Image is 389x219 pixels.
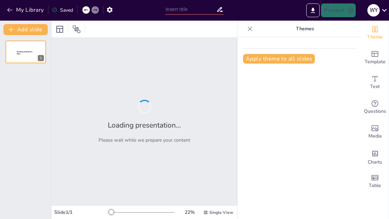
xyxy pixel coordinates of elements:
[361,21,389,45] div: Change the overall theme
[243,54,315,64] button: Apply theme to all slides
[321,3,355,17] button: Present
[367,4,380,17] div: W Y
[52,7,73,13] div: Saved
[365,58,386,66] span: Template
[367,33,383,41] span: Theme
[165,4,216,14] input: Insert title
[370,83,380,90] span: Text
[5,41,46,63] div: Sendsteps presentation editor1
[209,210,233,215] span: Single View
[368,132,382,140] span: Media
[108,120,181,130] h2: Loading presentation...
[181,209,198,216] div: 22 %
[72,25,81,33] span: Position
[5,4,47,15] button: My Library
[54,209,108,216] div: Slide 1 / 1
[3,24,48,35] button: Add slide
[38,55,44,61] div: 1
[364,108,386,115] span: Questions
[361,169,389,194] div: Add a table
[361,144,389,169] div: Add charts and graphs
[54,24,65,35] div: Layout
[306,3,320,17] button: Export to PowerPoint
[255,21,354,37] p: Themes
[361,70,389,95] div: Add text boxes
[361,95,389,120] div: Get real-time input from your audience
[368,158,382,166] span: Charts
[361,120,389,144] div: Add images, graphics, shapes or video
[367,3,380,17] button: W Y
[361,45,389,70] div: Add ready made slides
[369,182,381,189] span: Table
[99,137,190,143] p: Please wait while we prepare your content
[17,51,32,55] span: Sendsteps presentation editor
